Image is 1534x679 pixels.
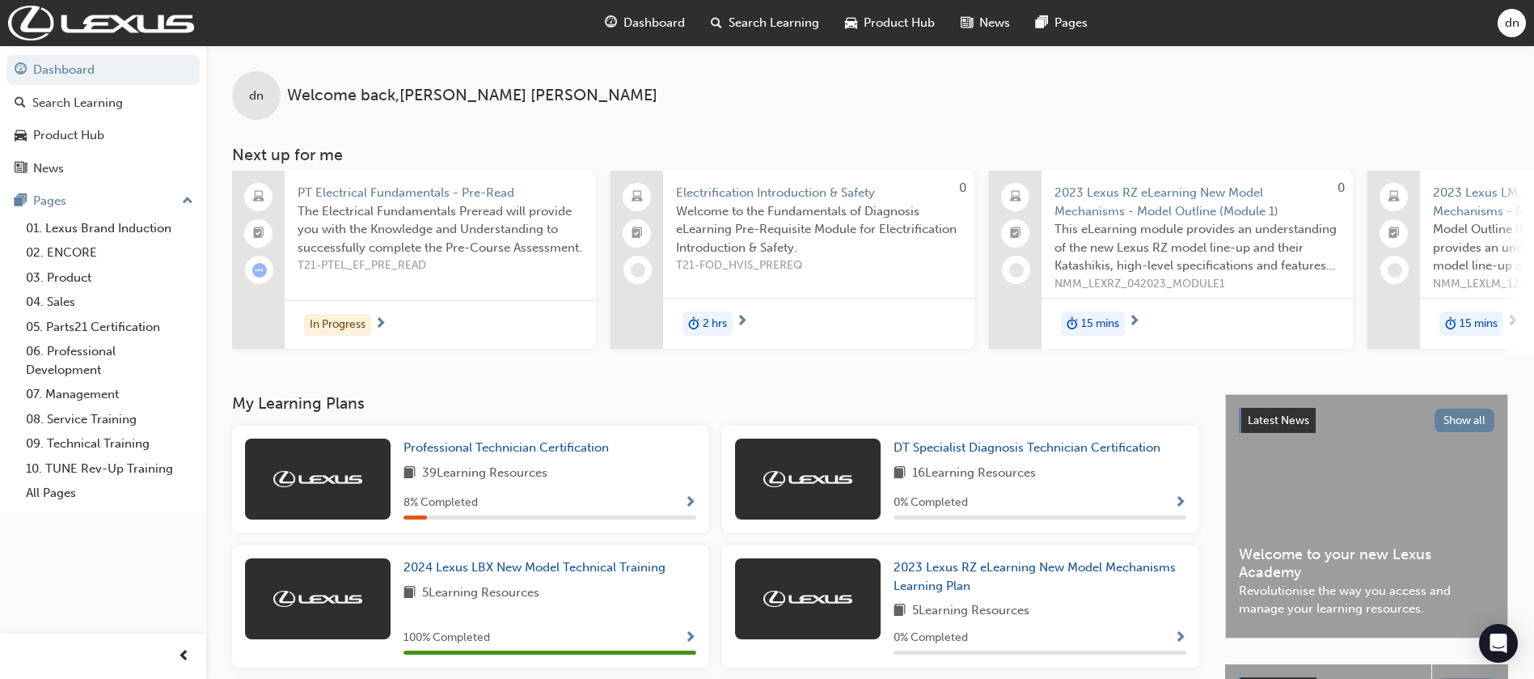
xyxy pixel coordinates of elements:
a: 04. Sales [19,290,200,315]
a: 01. Lexus Brand Induction [19,216,200,241]
span: next-icon [1507,315,1519,329]
span: booktick-icon [1010,223,1021,244]
span: PT Electrical Fundamentals - Pre-Read [298,184,583,202]
span: 0 [959,180,966,195]
span: T21-FOD_HVIS_PREREQ [676,257,961,275]
span: pages-icon [15,194,27,209]
div: Search Learning [32,94,123,112]
button: Pages [6,186,200,216]
img: Trak [273,471,362,487]
span: guage-icon [15,63,27,78]
span: pages-icon [1036,13,1048,33]
span: Product Hub [864,14,935,32]
a: 02. ENCORE [19,240,200,265]
a: 02023 Lexus RZ eLearning New Model Mechanisms - Model Outline (Module 1)This eLearning module pro... [989,171,1353,349]
span: laptop-icon [1388,187,1400,208]
span: Welcome to the Fundamentals of Diagnosis eLearning Pre-Requisite Module for Electrification Intro... [676,202,961,257]
a: search-iconSearch Learning [698,6,832,40]
span: Show Progress [684,496,696,511]
span: 0 [1337,180,1345,195]
a: 03. Product [19,265,200,291]
span: Welcome back , [PERSON_NAME] [PERSON_NAME] [287,87,657,105]
div: Product Hub [33,126,104,145]
a: Dashboard [6,55,200,85]
span: News [979,14,1010,32]
span: NMM_LEXRZ_042023_MODULE1 [1054,275,1340,294]
span: T21-PTEL_EF_PRE_READ [298,257,583,275]
a: pages-iconPages [1023,6,1101,40]
span: next-icon [736,315,748,329]
div: Open Intercom Messenger [1479,624,1518,663]
span: Show Progress [1174,496,1186,511]
span: duration-icon [688,313,699,334]
a: 10. TUNE Rev-Up Training [19,456,200,482]
span: guage-icon [605,13,617,33]
span: Pages [1054,14,1088,32]
span: The Electrical Fundamentals Preread will provide you with the Knowledge and Understanding to succ... [298,202,583,257]
span: 2024 Lexus LBX New Model Technical Training [404,560,666,575]
span: booktick-icon [632,223,643,244]
span: 2023 Lexus RZ eLearning New Model Mechanisms Learning Plan [894,560,1176,593]
span: up-icon [182,191,193,212]
button: Show Progress [1174,628,1186,648]
span: 2023 Lexus RZ eLearning New Model Mechanisms - Model Outline (Module 1) [1054,184,1340,220]
span: search-icon [711,13,722,33]
button: DashboardSearch LearningProduct HubNews [6,52,200,186]
span: book-icon [894,601,906,622]
span: Show Progress [684,631,696,646]
a: Latest NewsShow allWelcome to your new Lexus AcademyRevolutionise the way you access and manage y... [1225,394,1508,639]
a: 09. Technical Training [19,431,200,456]
span: search-icon [15,96,26,111]
a: 08. Service Training [19,407,200,432]
span: book-icon [894,464,906,484]
a: Latest NewsShow all [1239,408,1494,434]
a: 0Electrification Introduction & SafetyWelcome to the Fundamentals of Diagnosis eLearning Pre-Requ... [611,171,974,349]
span: laptop-icon [632,187,643,208]
span: 39 Learning Resources [422,464,547,484]
span: duration-icon [1445,313,1456,334]
button: Show Progress [684,628,696,648]
span: next-icon [374,317,387,332]
span: Welcome to your new Lexus Academy [1239,545,1494,582]
span: next-icon [1128,315,1140,329]
span: car-icon [845,13,857,33]
a: news-iconNews [948,6,1023,40]
span: This eLearning module provides an understanding of the new Lexus RZ model line-up and their Katas... [1054,220,1340,275]
span: dn [1505,14,1519,32]
span: Latest News [1248,414,1309,427]
span: 15 mins [1460,315,1498,333]
span: 2 hrs [703,315,727,333]
span: prev-icon [178,647,190,667]
span: booktick-icon [1388,223,1400,244]
span: car-icon [15,129,27,143]
span: 5 Learning Resources [912,601,1029,622]
a: DT Specialist Diagnosis Technician Certification [894,439,1167,457]
h3: Next up for me [206,146,1534,164]
span: duration-icon [1067,313,1078,334]
span: 8 % Completed [404,494,478,512]
span: dn [249,87,264,105]
div: In Progress [304,314,371,336]
span: booktick-icon [253,223,264,244]
span: 100 % Completed [404,629,490,647]
img: Trak [763,471,852,487]
button: Show all [1435,409,1495,432]
a: Trak [8,6,194,40]
a: guage-iconDashboard [592,6,698,40]
span: 5 Learning Resources [422,584,539,604]
a: Product Hub [6,121,200,151]
a: News [6,154,200,184]
button: Show Progress [1174,493,1186,513]
a: Search Learning [6,88,200,118]
a: 07. Management [19,382,200,407]
span: 0 % Completed [894,629,968,647]
a: All Pages [19,481,200,506]
a: car-iconProduct Hub [832,6,948,40]
span: book-icon [404,584,416,604]
h3: My Learning Plans [232,394,1199,413]
img: Trak [763,591,852,607]
span: DT Specialist Diagnosis Technician Certification [894,440,1160,455]
span: book-icon [404,464,416,484]
span: 15 mins [1081,315,1119,333]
